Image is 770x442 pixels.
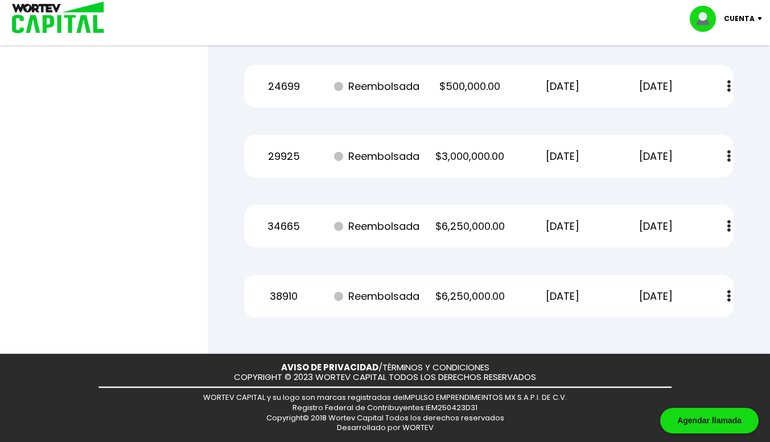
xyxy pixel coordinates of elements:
[724,10,755,27] p: Cuenta
[245,148,323,165] p: 29925
[524,288,602,305] p: [DATE]
[431,78,509,95] p: $500,000.00
[281,361,378,373] a: AVISO DE PRIVACIDAD
[431,218,509,235] p: $6,250,000.00
[617,218,695,235] p: [DATE]
[690,6,724,32] img: profile-image
[281,363,489,373] p: /
[337,422,434,433] span: Desarrollado por WORTEV
[524,148,602,165] p: [DATE]
[382,361,489,373] a: TÉRMINOS Y CONDICIONES
[431,148,509,165] p: $3,000,000.00
[245,78,323,95] p: 24699
[617,78,695,95] p: [DATE]
[338,78,417,95] p: Reembolsada
[245,288,323,305] p: 38910
[245,218,323,235] p: 34665
[524,218,602,235] p: [DATE]
[660,408,759,433] div: Agendar llamada
[234,373,536,382] p: COPYRIGHT © 2023 WORTEV CAPITAL TODOS LOS DERECHOS RESERVADOS
[293,402,477,413] span: Registro Federal de Contribuyentes: IEM250423D31
[203,392,567,403] span: WORTEV CAPITAL y su logo son marcas registradas de IMPULSO EMPRENDIMEINTOS MX S.A.P.I. DE C.V.
[338,288,417,305] p: Reembolsada
[617,148,695,165] p: [DATE]
[431,288,509,305] p: $6,250,000.00
[755,17,770,20] img: icon-down
[338,218,417,235] p: Reembolsada
[338,148,417,165] p: Reembolsada
[617,288,695,305] p: [DATE]
[524,78,602,95] p: [DATE]
[266,412,504,423] span: Copyright© 2018 Wortev Capital Todos los derechos reservados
